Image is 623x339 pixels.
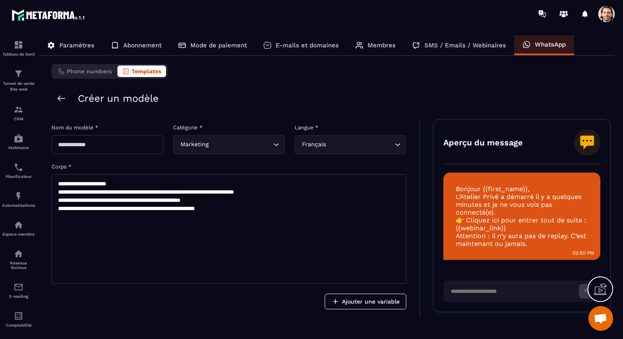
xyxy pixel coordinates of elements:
[300,140,328,149] span: Français
[14,162,23,172] img: scheduler
[2,323,35,327] p: Comptabilité
[2,276,35,305] a: emailemailE-mailing
[14,40,23,50] img: formation
[2,98,35,127] a: formationformationCRM
[2,305,35,334] a: accountantaccountantComptabilité
[2,261,35,270] p: Réseaux Sociaux
[14,191,23,201] img: automations
[2,117,35,121] p: CRM
[117,65,166,77] button: Templates
[295,135,406,154] div: Search for option
[14,311,23,321] img: accountant
[588,306,613,331] a: Ouvrir le chat
[173,135,285,154] div: Search for option
[14,249,23,259] img: social-network
[14,105,23,115] img: formation
[276,42,339,49] p: E-mails et domaines
[2,34,35,63] a: formationformationTableau de bord
[78,93,159,104] h2: Créer un modèle
[2,214,35,243] a: automationsautomationsEspace membre
[2,232,35,236] p: Espace membre
[190,42,247,49] p: Mode de paiement
[368,42,396,49] p: Membres
[52,124,98,131] label: Nom du modèle *
[295,124,318,131] label: Langue *
[53,65,117,77] button: Phone numbers
[535,41,566,48] p: WhatsApp
[210,140,271,149] input: Search for option
[424,42,506,49] p: SMS / Emails / Webinaires
[2,243,35,276] a: social-networksocial-networkRéseaux Sociaux
[12,7,86,22] img: logo
[14,220,23,230] img: automations
[59,42,94,49] p: Paramètres
[2,81,35,92] p: Tunnel de vente Site web
[67,68,112,75] span: Phone numbers
[178,140,210,149] span: Marketing
[2,174,35,179] p: Planificateur
[2,203,35,208] p: Automatisations
[2,156,35,185] a: schedulerschedulerPlanificateur
[2,127,35,156] a: automationsautomationsWebinaire
[2,52,35,56] p: Tableau de bord
[52,164,71,170] label: Corps *
[2,185,35,214] a: automationsautomationsAutomatisations
[325,294,406,309] button: Ajouter une variable
[2,294,35,299] p: E-mailing
[131,68,161,75] span: Templates
[14,69,23,79] img: formation
[123,42,162,49] p: Abonnement
[328,140,393,149] input: Search for option
[14,282,23,292] img: email
[173,124,202,131] label: Catégorie *
[14,133,23,143] img: automations
[2,63,35,98] a: formationformationTunnel de vente Site web
[2,145,35,150] p: Webinaire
